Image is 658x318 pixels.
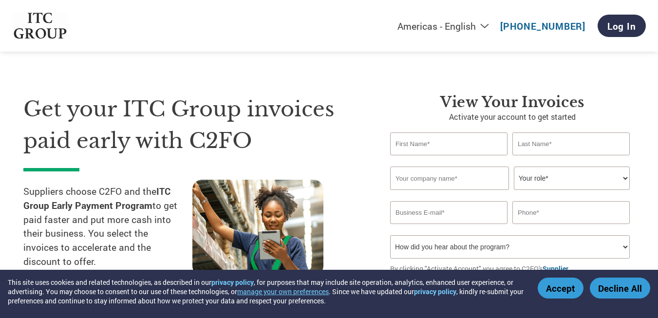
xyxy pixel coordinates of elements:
[13,13,68,39] img: ITC Group
[390,156,508,163] div: Invalid first name or first name is too long
[390,111,635,123] p: Activate your account to get started
[390,191,630,197] div: Invalid company name or company name is too long
[390,94,635,111] h3: View Your Invoices
[598,15,646,37] a: Log In
[23,94,361,156] h1: Get your ITC Group invoices paid early with C2FO
[390,132,508,155] input: First Name*
[211,278,254,287] a: privacy policy
[512,225,630,231] div: Inavlid Phone Number
[23,185,170,211] strong: ITC Group Early Payment Program
[512,132,630,155] input: Last Name*
[512,156,630,163] div: Invalid last name or last name is too long
[390,201,508,224] input: Invalid Email format
[414,287,456,296] a: privacy policy
[538,278,583,299] button: Accept
[390,263,635,284] p: By clicking "Activate Account" you agree to C2FO's and
[390,167,509,190] input: Your company name*
[590,278,650,299] button: Decline All
[8,278,524,305] div: This site uses cookies and related technologies, as described in our , for purposes that may incl...
[500,20,585,32] a: [PHONE_NUMBER]
[512,201,630,224] input: Phone*
[23,185,192,269] p: Suppliers choose C2FO and the to get paid faster and put more cash into their business. You selec...
[514,167,630,190] select: Title/Role
[192,180,323,276] img: supply chain worker
[237,287,329,296] button: manage your own preferences
[390,225,508,231] div: Inavlid Email Address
